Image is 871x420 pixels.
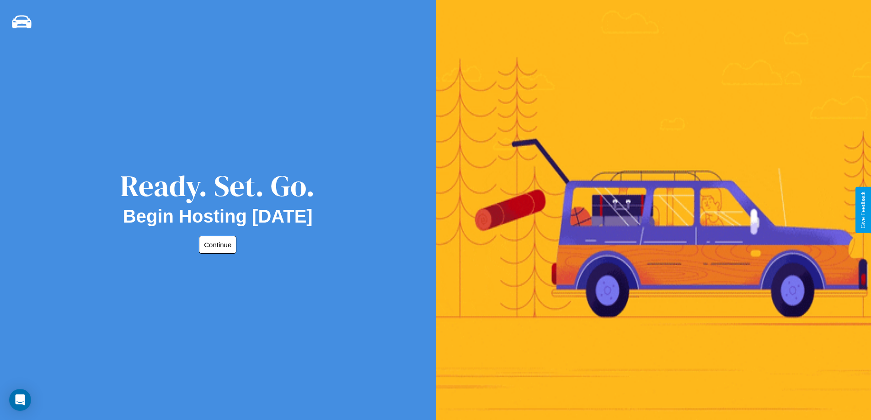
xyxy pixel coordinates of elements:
div: Give Feedback [860,191,866,229]
h2: Begin Hosting [DATE] [123,206,313,227]
div: Ready. Set. Go. [120,165,315,206]
div: Open Intercom Messenger [9,389,31,411]
button: Continue [199,236,236,254]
